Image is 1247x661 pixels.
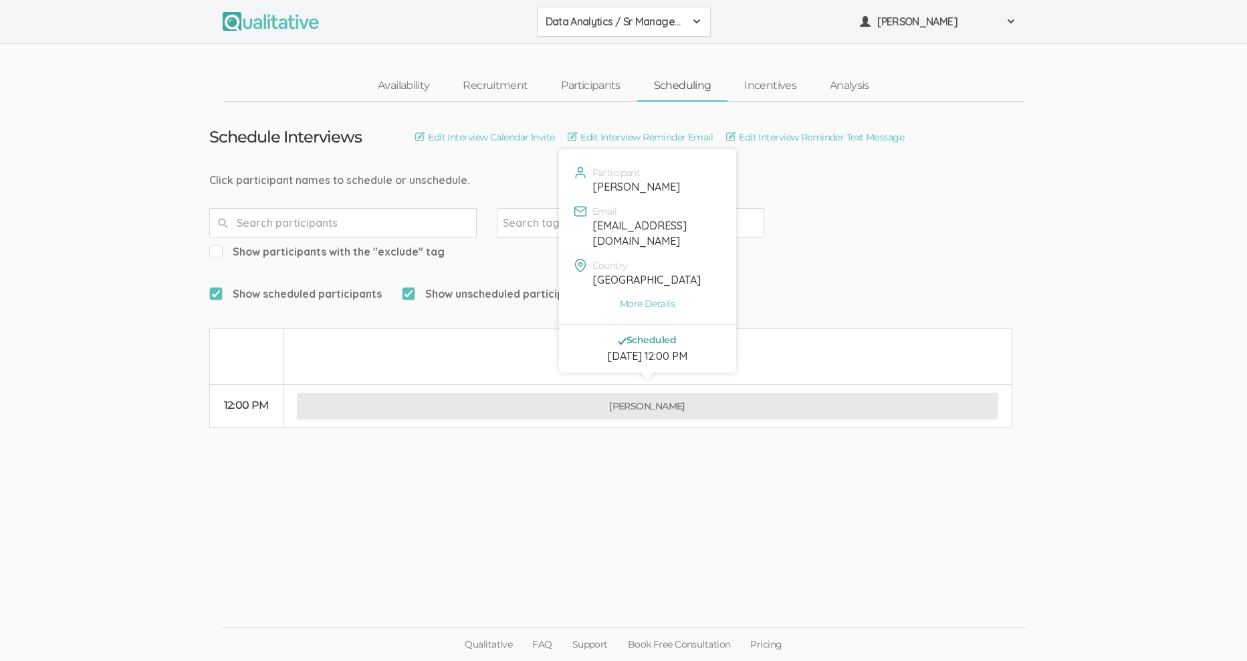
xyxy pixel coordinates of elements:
[297,393,998,419] button: [PERSON_NAME]
[569,335,726,345] div: Scheduled
[877,14,998,29] span: [PERSON_NAME]
[209,244,445,260] span: Show participants with the "exclude" tag
[297,343,998,356] div: [DATE]
[851,7,1025,37] button: [PERSON_NAME]
[574,205,587,218] img: mail.16x16.green.svg
[503,214,586,231] input: Search tags
[1180,597,1247,661] iframe: Chat Widget
[297,356,998,371] div: [DATE]
[522,628,562,661] a: FAQ
[592,207,617,216] span: Email
[415,130,554,145] a: Edit Interview Calendar Invite
[402,286,586,302] span: Show unscheduled participants
[223,12,319,31] img: Qualitative
[592,218,719,249] div: [EMAIL_ADDRESS][DOMAIN_NAME]
[813,72,886,100] a: Analysis
[209,208,477,238] input: Search participants
[618,628,741,661] a: Book Free Consultation
[574,166,587,179] img: user.svg
[562,628,618,661] a: Support
[592,179,719,195] div: [PERSON_NAME]
[574,259,587,272] img: mapPin.svg
[726,130,904,145] a: Edit Interview Reminder Text Message
[446,72,544,100] a: Recruitment
[209,128,362,146] h3: Schedule Interviews
[592,272,719,288] div: [GEOGRAPHIC_DATA]
[544,72,637,100] a: Participants
[223,398,269,413] div: 12:00 PM
[209,173,1038,188] div: Click participant names to schedule or unschedule.
[727,72,813,100] a: Incentives
[546,14,685,29] span: Data Analytics / Sr Management
[455,628,522,661] a: Qualitative
[637,72,728,100] a: Scheduling
[618,337,627,345] img: check.12x12.green.svg
[592,168,641,177] span: Participant
[209,286,382,302] span: Show scheduled participants
[568,130,713,145] a: Edit Interview Reminder Email
[361,72,446,100] a: Availability
[569,349,726,364] div: [DATE] 12:00 PM
[537,7,711,37] button: Data Analytics / Sr Management
[592,261,627,270] span: Country
[569,297,726,310] a: More Details
[740,628,792,661] a: Pricing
